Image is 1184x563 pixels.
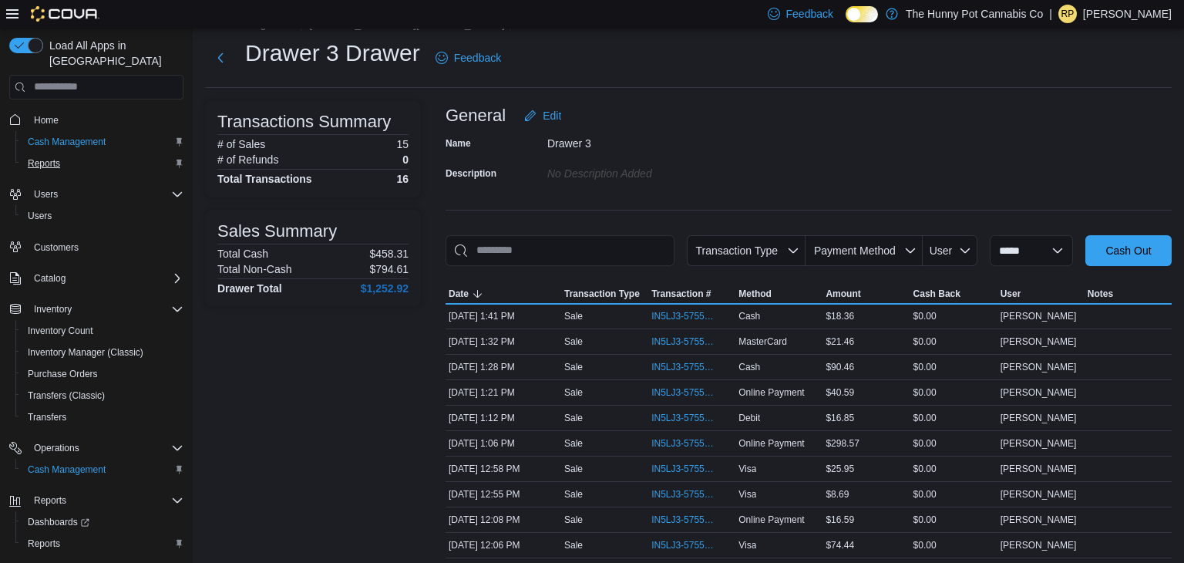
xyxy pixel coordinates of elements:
[28,269,183,288] span: Catalog
[651,437,717,450] span: IN5LJ3-5755530
[997,285,1085,303] button: User
[826,437,859,450] span: $298.57
[1001,539,1077,551] span: [PERSON_NAME]
[826,488,849,501] span: $8.69
[1001,463,1077,475] span: [PERSON_NAME]
[22,365,104,383] a: Purchase Orders
[547,161,754,180] div: No Description added
[22,386,111,405] a: Transfers (Classic)
[738,288,772,300] span: Method
[564,386,583,399] p: Sale
[15,459,190,480] button: Cash Management
[28,325,93,337] span: Inventory Count
[3,236,190,258] button: Customers
[651,488,717,501] span: IN5LJ3-5755468
[446,235,674,266] input: This is a search bar. As you type, the results lower in the page will automatically filter.
[1105,243,1151,258] span: Cash Out
[22,408,72,426] a: Transfers
[564,310,583,322] p: Sale
[651,409,732,427] button: IN5LJ3-5755567
[910,285,997,303] button: Cash Back
[564,463,583,475] p: Sale
[402,153,409,166] p: 0
[651,485,732,504] button: IN5LJ3-5755468
[28,110,183,130] span: Home
[15,406,190,428] button: Transfers
[826,412,854,424] span: $16.85
[651,383,732,402] button: IN5LJ3-5755618
[822,285,910,303] button: Amount
[22,154,183,173] span: Reports
[217,248,268,260] h6: Total Cash
[1083,5,1172,23] p: [PERSON_NAME]
[738,335,787,348] span: MasterCard
[651,514,717,526] span: IN5LJ3-5755179
[651,412,717,424] span: IN5LJ3-5755567
[34,442,79,454] span: Operations
[3,109,190,131] button: Home
[1001,335,1077,348] span: [PERSON_NAME]
[22,154,66,173] a: Reports
[910,409,997,427] div: $0.00
[28,439,183,457] span: Operations
[446,106,506,125] h3: General
[910,485,997,504] div: $0.00
[34,241,79,254] span: Customers
[1001,437,1077,450] span: [PERSON_NAME]
[446,434,561,453] div: [DATE] 1:06 PM
[651,358,732,376] button: IN5LJ3-5755661
[446,307,561,325] div: [DATE] 1:41 PM
[28,238,85,257] a: Customers
[910,307,997,325] div: $0.00
[786,6,833,22] span: Feedback
[28,464,106,476] span: Cash Management
[1058,5,1077,23] div: Ricardo Peguero
[913,288,960,300] span: Cash Back
[34,188,58,201] span: Users
[446,332,561,351] div: [DATE] 1:32 PM
[28,439,86,457] button: Operations
[22,365,183,383] span: Purchase Orders
[217,173,312,185] h4: Total Transactions
[564,335,583,348] p: Sale
[15,320,190,342] button: Inventory Count
[217,263,292,275] h6: Total Non-Cash
[449,288,469,300] span: Date
[651,460,732,478] button: IN5LJ3-5755490
[28,111,65,130] a: Home
[43,38,183,69] span: Load All Apps in [GEOGRAPHIC_DATA]
[22,534,183,553] span: Reports
[446,383,561,402] div: [DATE] 1:21 PM
[564,412,583,424] p: Sale
[28,300,183,319] span: Inventory
[15,533,190,555] button: Reports
[28,210,52,222] span: Users
[22,513,96,531] a: Dashboards
[1001,288,1021,300] span: User
[651,335,717,348] span: IN5LJ3-5755684
[28,516,89,528] span: Dashboards
[651,307,732,325] button: IN5LJ3-5755730
[910,460,997,478] div: $0.00
[429,42,507,73] a: Feedback
[22,513,183,531] span: Dashboards
[15,342,190,363] button: Inventory Manager (Classic)
[28,185,64,204] button: Users
[28,411,66,423] span: Transfers
[651,288,711,300] span: Transaction #
[1001,310,1077,322] span: [PERSON_NAME]
[695,244,778,257] span: Transaction Type
[446,358,561,376] div: [DATE] 1:28 PM
[217,222,337,241] h3: Sales Summary
[826,514,854,526] span: $16.59
[826,335,854,348] span: $21.46
[1049,5,1052,23] p: |
[564,514,583,526] p: Sale
[28,491,72,510] button: Reports
[738,386,804,399] span: Online Payment
[15,511,190,533] a: Dashboards
[910,383,997,402] div: $0.00
[910,358,997,376] div: $0.00
[910,332,997,351] div: $0.00
[396,173,409,185] h4: 16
